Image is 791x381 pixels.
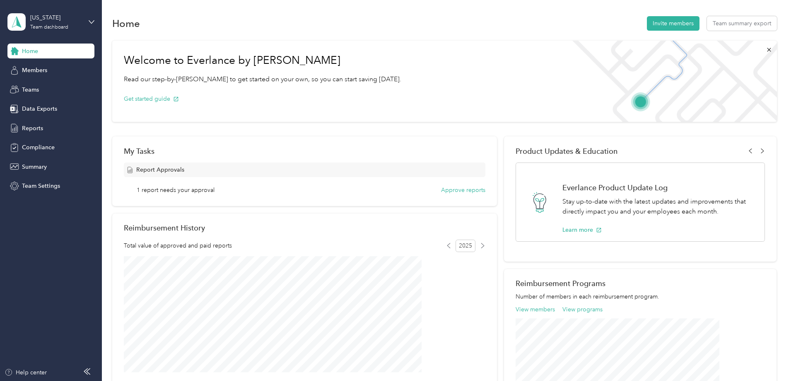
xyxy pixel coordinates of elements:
[22,66,47,75] span: Members
[124,74,401,85] p: Read our step-by-[PERSON_NAME] to get started on your own, so you can start saving [DATE].
[745,335,791,381] iframe: Everlance-gr Chat Button Frame
[516,292,765,301] p: Number of members in each reimbursement program.
[456,240,475,252] span: 2025
[137,186,215,194] span: 1 report needs your approval
[562,183,756,192] h1: Everlance Product Update Log
[562,197,756,217] p: Stay up-to-date with the latest updates and improvements that directly impact you and your employ...
[124,54,401,67] h1: Welcome to Everlance by [PERSON_NAME]
[5,368,47,377] button: Help center
[124,95,179,103] button: Get started guide
[22,182,60,190] span: Team Settings
[516,279,765,288] h2: Reimbursement Programs
[30,13,82,22] div: [US_STATE]
[22,47,38,56] span: Home
[112,19,140,28] h1: Home
[562,305,603,314] button: View programs
[516,147,618,155] span: Product Updates & Education
[124,223,205,232] h2: Reimbursement History
[562,226,602,234] button: Learn more
[136,165,184,174] span: Report Approvals
[124,241,232,250] span: Total value of approved and paid reports
[647,16,699,31] button: Invite members
[30,25,68,30] div: Team dashboard
[22,104,57,113] span: Data Exports
[22,143,55,152] span: Compliance
[22,124,43,133] span: Reports
[707,16,777,31] button: Team summary export
[22,85,39,94] span: Teams
[441,186,485,194] button: Approve reports
[22,163,47,171] span: Summary
[564,41,777,122] img: Welcome to everlance
[124,147,485,155] div: My Tasks
[516,305,555,314] button: View members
